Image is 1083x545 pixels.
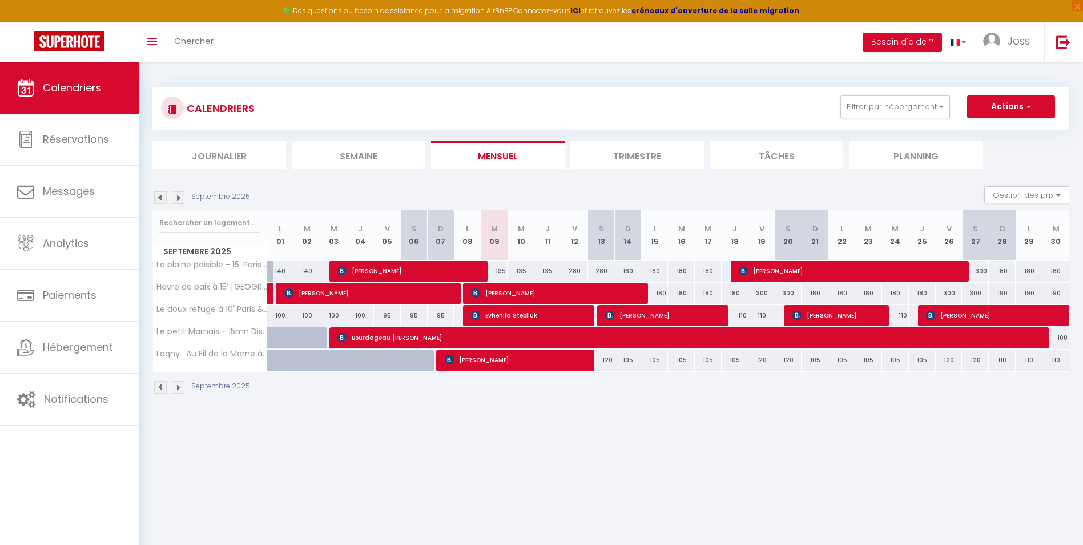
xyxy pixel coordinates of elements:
[1053,223,1060,234] abbr: M
[293,261,320,282] div: 140
[641,261,668,282] div: 180
[337,327,1044,348] span: Bourdageau [PERSON_NAME]
[174,35,214,47] span: Chercher
[534,261,561,282] div: 135
[882,283,909,304] div: 180
[155,327,269,336] span: Le petit Marnais - 15mn Disneyland - 25mn [GEOGRAPHIC_DATA]
[431,141,565,169] li: Mensuel
[284,282,454,304] span: [PERSON_NAME]
[304,223,311,234] abbr: M
[1016,210,1042,261] th: 29
[267,261,294,282] div: 140
[983,33,1000,50] img: ...
[153,243,267,260] span: Septembre 2025
[320,210,347,261] th: 03
[828,350,855,371] div: 105
[588,350,615,371] div: 120
[882,210,909,261] th: 24
[748,210,775,261] th: 19
[43,288,96,302] span: Paiements
[508,210,534,261] th: 10
[293,210,320,261] th: 02
[561,261,588,282] div: 280
[909,350,936,371] div: 105
[732,223,737,234] abbr: J
[572,223,577,234] abbr: V
[973,223,978,234] abbr: S
[882,350,909,371] div: 105
[840,223,844,234] abbr: L
[759,223,764,234] abbr: V
[802,283,828,304] div: 180
[374,210,401,261] th: 05
[1042,283,1069,304] div: 190
[267,210,294,261] th: 01
[748,283,775,304] div: 300
[374,305,401,326] div: 95
[653,223,657,234] abbr: L
[855,210,882,261] th: 23
[1042,261,1069,282] div: 180
[882,305,909,326] div: 110
[962,283,989,304] div: 300
[909,210,936,261] th: 25
[320,305,347,326] div: 100
[614,261,641,282] div: 180
[984,186,1069,203] button: Gestion des prix
[279,223,282,234] abbr: L
[786,223,791,234] abbr: S
[947,223,952,234] abbr: V
[668,283,695,304] div: 180
[668,261,695,282] div: 180
[967,95,1055,118] button: Actions
[1016,283,1042,304] div: 190
[508,261,534,282] div: 135
[43,340,113,354] span: Hébergement
[184,95,255,121] h3: CALENDRIERS
[159,213,260,233] input: Rechercher un logement...
[9,5,43,39] button: Ouvrir le widget de chat LiveChat
[865,223,872,234] abbr: M
[989,261,1016,282] div: 180
[605,304,722,326] span: [PERSON_NAME]
[1008,34,1030,48] span: Joss
[1016,261,1042,282] div: 180
[155,283,269,291] span: Havre de paix à 15’ [GEOGRAPHIC_DATA] et 10’ [GEOGRAPHIC_DATA]
[722,305,748,326] div: 110
[695,350,722,371] div: 105
[936,283,963,304] div: 300
[849,141,983,169] li: Planning
[491,223,498,234] abbr: M
[155,305,269,314] span: Le doux refuge à 10' Paris & 10' [GEOGRAPHIC_DATA]
[892,223,899,234] abbr: M
[43,132,109,146] span: Réservations
[748,350,775,371] div: 120
[920,223,924,234] abbr: J
[962,350,989,371] div: 120
[775,283,802,304] div: 300
[863,33,942,52] button: Besoin d'aide ?
[722,283,748,304] div: 180
[792,304,882,326] span: [PERSON_NAME]
[704,223,711,234] abbr: M
[518,223,525,234] abbr: M
[412,223,417,234] abbr: S
[722,210,748,261] th: 18
[962,210,989,261] th: 27
[401,210,428,261] th: 06
[1016,350,1042,371] div: 110
[641,283,668,304] div: 180
[855,283,882,304] div: 180
[722,350,748,371] div: 105
[989,350,1016,371] div: 110
[471,304,587,326] span: Evheniia Stebliuk
[775,350,802,371] div: 120
[34,31,104,51] img: Super Booking
[561,210,588,261] th: 12
[678,223,685,234] abbr: M
[534,210,561,261] th: 11
[695,210,722,261] th: 17
[1042,350,1069,371] div: 110
[445,349,588,371] span: [PERSON_NAME]
[802,350,828,371] div: 105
